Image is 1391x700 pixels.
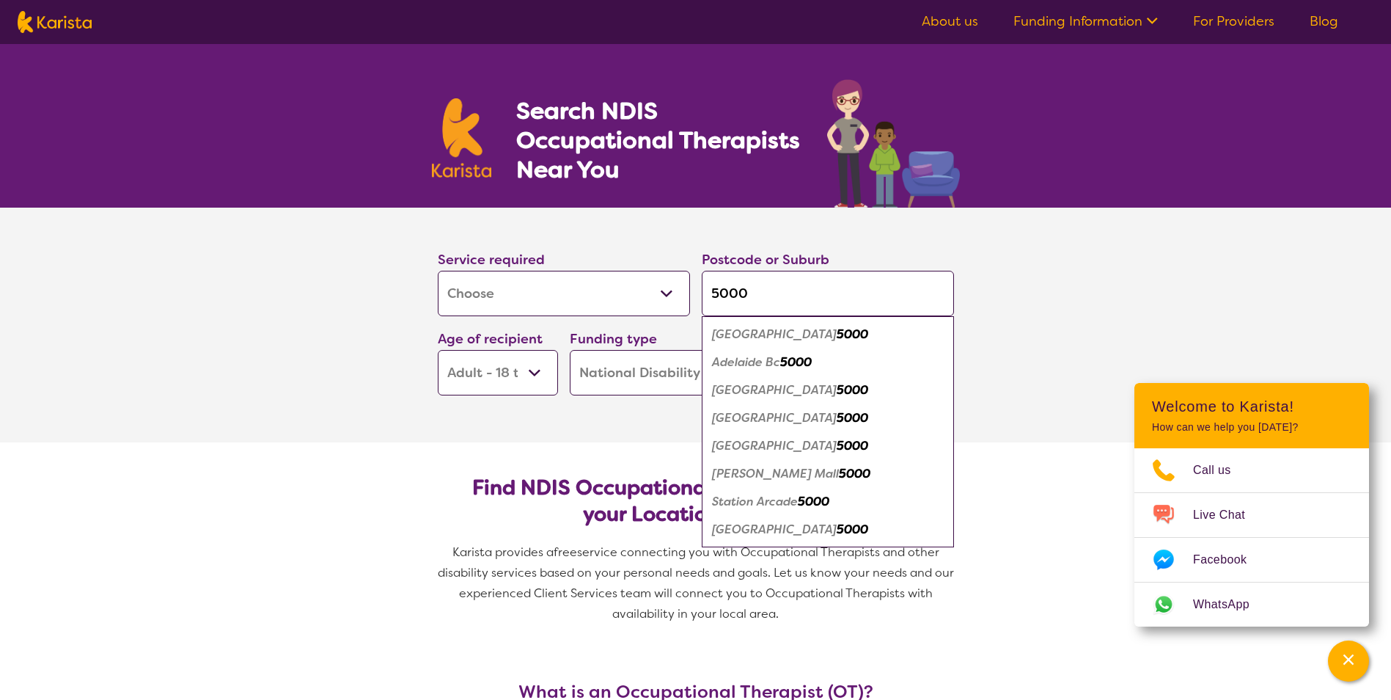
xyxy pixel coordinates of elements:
label: Age of recipient [438,330,543,348]
em: [GEOGRAPHIC_DATA] [712,382,837,398]
span: free [554,544,577,560]
em: [GEOGRAPHIC_DATA] [712,438,837,453]
em: 5000 [780,354,812,370]
label: Service required [438,251,545,269]
span: Call us [1193,459,1249,481]
a: Funding Information [1013,12,1158,30]
em: Station Arcade [712,494,798,509]
div: Adelaide 5000 [709,321,947,349]
em: 5000 [798,494,829,509]
h2: Welcome to Karista! [1152,398,1351,415]
em: 5000 [837,327,868,342]
label: Funding type [570,330,657,348]
a: Blog [1310,12,1338,30]
div: Sturt Street 5000 [709,516,947,544]
h2: Find NDIS Occupational Therapists based on your Location & Needs [449,475,942,528]
img: Karista logo [432,98,492,178]
em: 5000 [839,466,870,481]
span: WhatsApp [1193,594,1267,616]
input: Type [702,271,954,316]
span: service connecting you with Occupational Therapists and other disability services based on your p... [438,544,957,621]
img: occupational-therapy [827,79,960,208]
span: Karista provides a [452,544,554,560]
div: Channel Menu [1134,383,1369,627]
em: [PERSON_NAME] Mall [712,466,839,481]
div: City West Campus 5000 [709,376,947,404]
a: For Providers [1193,12,1274,30]
span: Facebook [1193,549,1264,571]
div: Adelaide Bc 5000 [709,349,947,376]
div: Halifax Street 5000 [709,404,947,432]
em: [GEOGRAPHIC_DATA] [712,327,837,342]
img: Karista logo [18,11,92,33]
em: [GEOGRAPHIC_DATA] [712,522,837,537]
div: Rundle Mall 5000 [709,460,947,488]
p: How can we help you [DATE]? [1152,421,1351,434]
em: 5000 [837,522,868,537]
em: 5000 [837,410,868,426]
div: Hutt Street 5000 [709,432,947,460]
em: 5000 [837,382,868,398]
em: [GEOGRAPHIC_DATA] [712,410,837,426]
button: Channel Menu [1328,641,1369,682]
a: Web link opens in a new tab. [1134,583,1369,627]
div: Station Arcade 5000 [709,488,947,516]
em: Adelaide Bc [712,354,780,370]
label: Postcode or Suburb [702,251,829,269]
span: Live Chat [1193,504,1263,526]
h1: Search NDIS Occupational Therapists Near You [516,96,801,184]
em: 5000 [837,438,868,453]
a: About us [922,12,978,30]
ul: Choose channel [1134,448,1369,627]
